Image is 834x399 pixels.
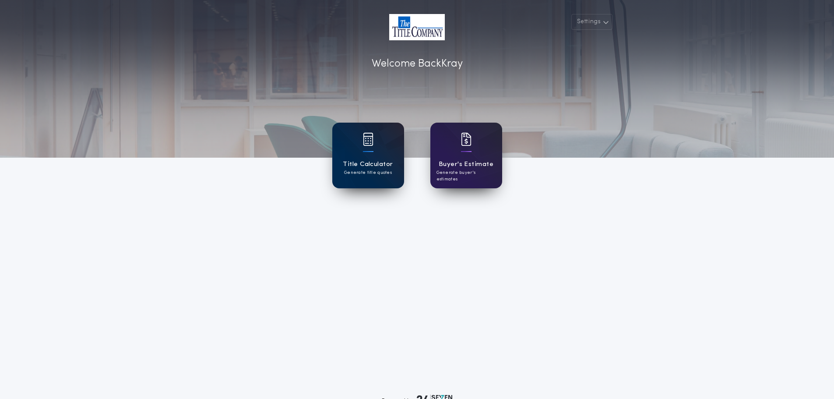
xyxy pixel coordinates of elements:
[389,14,445,40] img: account-logo
[332,123,404,188] a: card iconTitle CalculatorGenerate title quotes
[344,169,392,176] p: Generate title quotes
[571,14,612,30] button: Settings
[372,56,463,72] p: Welcome Back Kray
[363,133,373,146] img: card icon
[343,159,393,169] h1: Title Calculator
[461,133,472,146] img: card icon
[439,159,493,169] h1: Buyer's Estimate
[436,169,496,183] p: Generate buyer's estimates
[430,123,502,188] a: card iconBuyer's EstimateGenerate buyer's estimates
